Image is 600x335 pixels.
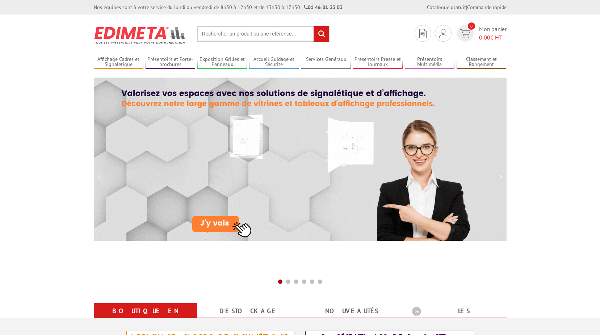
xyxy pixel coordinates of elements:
[460,29,470,38] img: devis rapide
[479,33,507,42] span: € HT
[353,56,403,68] a: Présentoirs Presse et Journaux
[304,4,343,11] strong: 01 46 81 33 03
[94,56,144,68] a: Affichage Cadres et Signalétique
[249,56,299,68] a: Accueil Guidage et Sécurité
[455,25,507,42] a: devis rapide 0 Mon panier 0,00€ HT
[206,305,291,318] a: Destockage
[309,305,395,318] a: nouveautés
[197,26,330,42] input: Rechercher un produit ou une référence...
[301,56,351,68] a: Services Généraux
[94,22,186,49] img: Présentoir, panneau, stand - Edimeta - PLV, affichage, mobilier bureau, entreprise
[479,34,490,41] span: 0,00
[479,25,507,42] span: Mon panier
[419,29,427,38] img: devis rapide
[467,4,507,11] a: Commande rapide
[405,56,455,68] a: Présentoirs Multimédia
[439,29,447,38] img: devis rapide
[94,4,343,11] div: Nos équipes sont à votre service du lundi au vendredi de 8h30 à 12h30 et de 13h30 à 17h30
[197,56,247,68] a: Exposition Grilles et Panneaux
[468,22,475,30] span: 0
[146,56,196,68] a: Présentoirs et Porte-brochures
[427,4,466,11] a: Catalogue gratuit
[457,56,507,68] a: Classement et Rangement
[412,305,503,319] b: Les promotions
[314,26,329,42] input: rechercher
[427,4,507,11] div: |
[412,305,498,331] a: Les promotions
